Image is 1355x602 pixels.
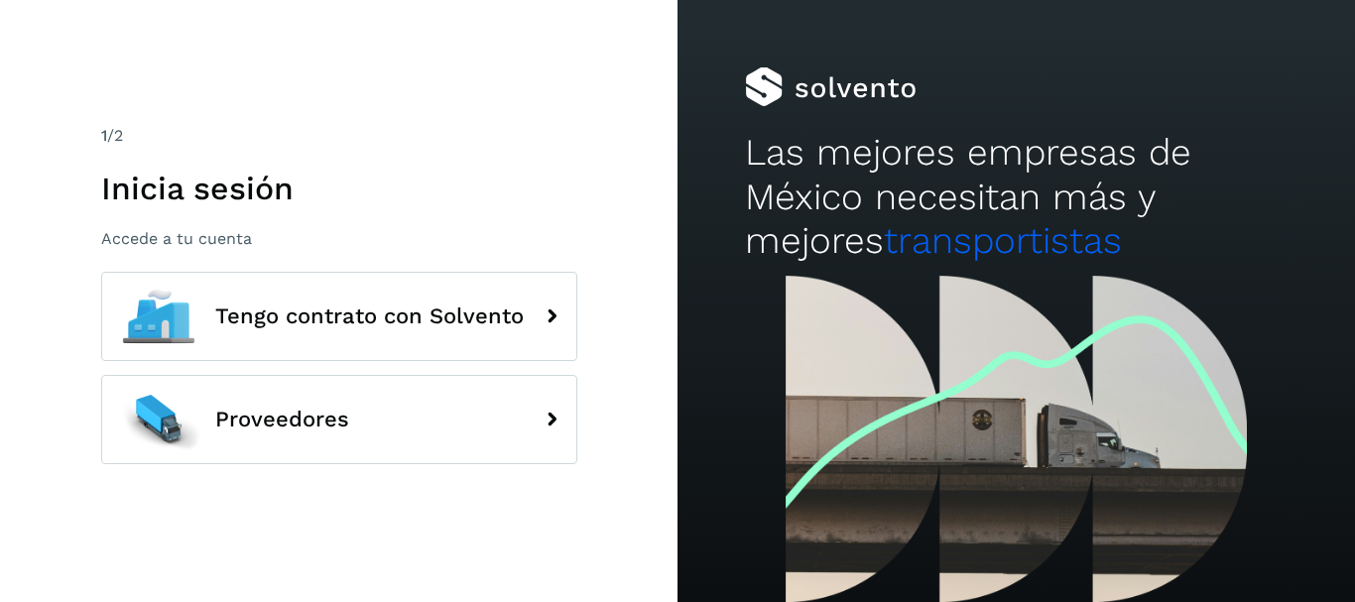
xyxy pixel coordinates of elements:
[215,304,524,328] span: Tengo contrato con Solvento
[745,131,1287,263] h2: Las mejores empresas de México necesitan más y mejores
[101,170,577,207] h1: Inicia sesión
[215,408,349,431] span: Proveedores
[101,229,577,248] p: Accede a tu cuenta
[101,126,107,145] span: 1
[101,272,577,361] button: Tengo contrato con Solvento
[101,375,577,464] button: Proveedores
[101,124,577,148] div: /2
[884,219,1122,262] span: transportistas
